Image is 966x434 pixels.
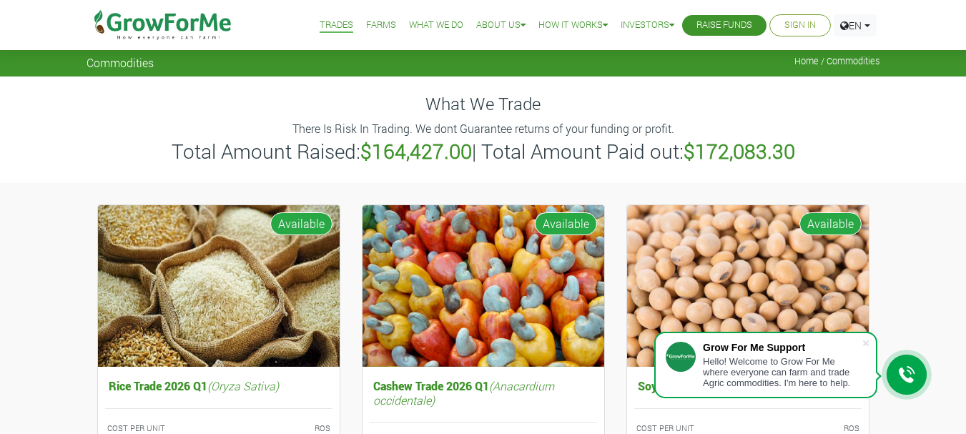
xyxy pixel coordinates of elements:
[87,94,880,114] h4: What We Trade
[627,205,869,368] img: growforme image
[370,375,597,410] h5: Cashew Trade 2026 Q1
[366,18,396,33] a: Farms
[684,138,795,164] b: $172,083.30
[784,18,816,33] a: Sign In
[621,18,674,33] a: Investors
[98,205,340,368] img: growforme image
[409,18,463,33] a: What We Do
[794,56,880,66] span: Home / Commodities
[696,18,752,33] a: Raise Funds
[535,212,597,235] span: Available
[634,375,862,396] h5: Soybean Trade 2026 Q1
[703,356,862,388] div: Hello! Welcome to Grow For Me where everyone can farm and trade Agric commodities. I'm here to help.
[87,56,154,69] span: Commodities
[363,205,604,368] img: growforme image
[476,18,526,33] a: About Us
[89,139,878,164] h3: Total Amount Raised: | Total Amount Paid out:
[89,120,878,137] p: There Is Risk In Trading. We dont Guarantee returns of your funding or profit.
[207,378,279,393] i: (Oryza Sativa)
[799,212,862,235] span: Available
[703,342,862,353] div: Grow For Me Support
[320,18,353,33] a: Trades
[373,378,554,407] i: (Anacardium occidentale)
[270,212,332,235] span: Available
[834,14,877,36] a: EN
[538,18,608,33] a: How it Works
[360,138,472,164] b: $164,427.00
[105,375,332,396] h5: Rice Trade 2026 Q1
